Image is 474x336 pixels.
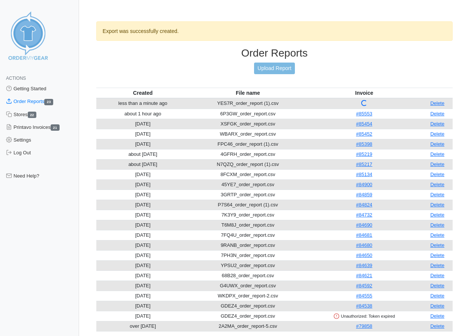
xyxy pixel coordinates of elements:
a: #85219 [356,151,372,157]
td: [DATE] [96,169,190,179]
td: [DATE] [96,270,190,281]
td: 7FQ4U_order_report.csv [190,230,307,240]
td: [DATE] [96,230,190,240]
td: 8FCXM_order_report.csv [190,169,307,179]
a: Delete [430,100,444,106]
td: [DATE] [96,291,190,301]
a: #85454 [356,121,372,127]
a: #85398 [356,141,372,147]
a: #84650 [356,252,372,258]
a: Delete [430,232,444,238]
td: [DATE] [96,210,190,220]
td: over [DATE] [96,321,190,331]
a: #84639 [356,263,372,268]
a: Delete [430,242,444,248]
th: File name [190,88,307,98]
div: Unauthorized: Token expired [308,313,421,320]
td: XSFGK_order_report.csv [190,119,307,129]
td: [DATE] [96,220,190,230]
a: #85553 [356,111,372,116]
td: [DATE] [96,179,190,190]
a: Delete [430,283,444,288]
td: YES7R_order_report (1).csv [190,98,307,109]
td: 45YE7_order_report.csv [190,179,307,190]
td: [DATE] [96,129,190,139]
a: Delete [430,323,444,329]
td: 3GRTP_order_report.csv [190,190,307,200]
a: Delete [430,121,444,127]
td: [DATE] [96,260,190,270]
a: Delete [430,111,444,116]
span: 23 [44,99,53,105]
td: 68B28_order_report.csv [190,270,307,281]
div: Export was successfully created. [96,21,453,41]
td: 7PH3N_order_report.csv [190,250,307,260]
td: WBARX_order_report.csv [190,129,307,139]
th: Created [96,88,190,98]
td: less than a minute ago [96,98,190,109]
a: #85452 [356,131,372,137]
a: Delete [430,172,444,177]
a: Delete [430,252,444,258]
a: Delete [430,141,444,147]
a: #84592 [356,283,372,288]
span: Actions [6,76,26,81]
td: about [DATE] [96,149,190,159]
a: Upload Report [254,63,295,74]
a: #85217 [356,161,372,167]
td: 9RANB_order_report.csv [190,240,307,250]
span: 22 [28,112,37,118]
a: Delete [430,273,444,278]
td: P7S64_order_report (1).csv [190,200,307,210]
a: #84681 [356,232,372,238]
a: Delete [430,131,444,137]
a: #85134 [356,172,372,177]
a: Delete [430,161,444,167]
td: 2A2MA_order_report-5.csv [190,321,307,331]
a: #79858 [356,323,372,329]
a: #84690 [356,222,372,228]
td: GDEZ4_order_report.csv [190,301,307,311]
td: [DATE] [96,311,190,321]
td: [DATE] [96,250,190,260]
a: Delete [430,212,444,218]
td: [DATE] [96,200,190,210]
a: #84555 [356,293,372,299]
td: T6M8J_order_report.csv [190,220,307,230]
a: #84621 [356,273,372,278]
td: G4UWX_order_report.csv [190,281,307,291]
td: 7K3Y9_order_report.csv [190,210,307,220]
td: N7QZQ_order_report (1).csv [190,159,307,169]
h3: Order Reports [96,47,453,60]
a: #84824 [356,202,372,208]
a: Delete [430,263,444,268]
a: #84538 [356,303,372,309]
td: about 1 hour ago [96,109,190,119]
td: YPSU2_order_report.csv [190,260,307,270]
a: #84680 [356,242,372,248]
th: Invoice [307,88,422,98]
a: Delete [430,151,444,157]
td: WKDPX_order_report-2.csv [190,291,307,301]
td: 6P3GW_order_report.csv [190,109,307,119]
a: Delete [430,192,444,197]
a: #84732 [356,212,372,218]
td: GDEZ4_order_report.csv [190,311,307,321]
a: Delete [430,313,444,319]
a: Delete [430,303,444,309]
a: Delete [430,182,444,187]
span: 21 [51,124,60,131]
a: #84900 [356,182,372,187]
a: #84859 [356,192,372,197]
td: FPC46_order_report (1).csv [190,139,307,149]
td: about [DATE] [96,159,190,169]
td: [DATE] [96,119,190,129]
td: [DATE] [96,240,190,250]
a: Delete [430,222,444,228]
td: [DATE] [96,301,190,311]
a: Delete [430,293,444,299]
td: [DATE] [96,139,190,149]
td: [DATE] [96,281,190,291]
a: Delete [430,202,444,208]
td: [DATE] [96,190,190,200]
